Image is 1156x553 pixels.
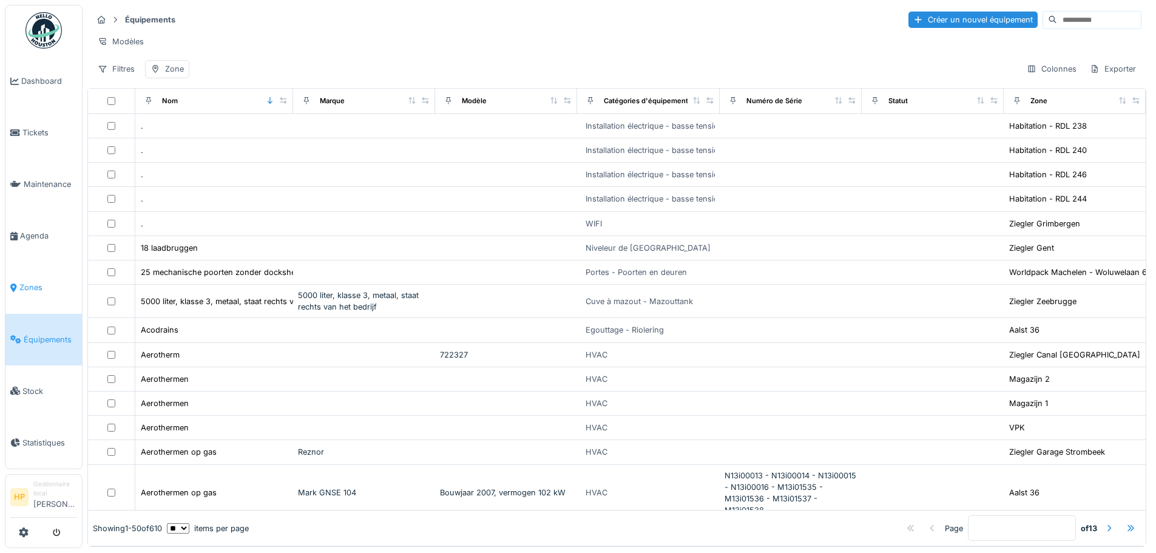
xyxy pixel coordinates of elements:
[21,75,77,87] span: Dashboard
[1009,193,1087,205] div: Habitation - RDL 244
[1009,296,1077,307] div: Ziegler Zeebrugge
[1009,144,1087,156] div: Habitation - RDL 240
[33,480,77,498] div: Gestionnaire local
[298,446,430,458] div: Reznor
[1009,446,1105,458] div: Ziegler Garage Strombeek
[141,422,189,433] div: Aerothermen
[586,296,693,307] div: Cuve à mazout - Mazouttank
[24,178,77,190] span: Maintenance
[5,365,82,417] a: Stock
[586,120,723,132] div: Installation électrique - basse tension
[586,266,687,278] div: Portes - Poorten en deuren
[165,63,184,75] div: Zone
[20,230,77,242] span: Agenda
[141,242,198,254] div: 18 laadbruggen
[141,324,178,336] div: Acodrains
[141,487,217,498] div: Aerothermen op gas
[141,373,189,385] div: Aerothermen
[604,96,688,106] div: Catégories d'équipement
[440,487,572,498] div: Bouwjaar 2007, vermogen 102 kW
[586,446,607,458] div: HVAC
[1009,324,1039,336] div: Aalst 36
[141,446,217,458] div: Aerothermen op gas
[1021,60,1082,78] div: Colonnes
[1009,169,1087,180] div: Habitation - RDL 246
[5,55,82,107] a: Dashboard
[5,107,82,158] a: Tickets
[141,398,189,409] div: Aerothermen
[1009,266,1147,278] div: Worldpack Machelen - Woluwelaan 6
[141,144,143,156] div: .
[320,96,345,106] div: Marque
[945,523,963,534] div: Page
[120,14,180,25] strong: Équipements
[462,96,487,106] div: Modèle
[586,422,607,433] div: HVAC
[22,385,77,397] span: Stock
[5,210,82,262] a: Agenda
[92,60,140,78] div: Filtres
[1009,398,1048,409] div: Magazijn 1
[1009,373,1050,385] div: Magazijn 2
[298,290,430,313] div: 5000 liter, klasse 3, metaal, staat rechts van het bedrijf
[586,169,723,180] div: Installation électrique - basse tension
[586,324,664,336] div: Egouttage - Riolering
[1009,218,1080,229] div: Ziegler Grimbergen
[33,480,77,515] li: [PERSON_NAME]
[440,349,572,361] div: 722327
[586,487,607,498] div: HVAC
[1009,422,1025,433] div: VPK
[586,218,602,229] div: WIFI
[746,96,802,106] div: Numéro de Série
[141,218,143,229] div: .
[586,242,711,254] div: Niveleur de [GEOGRAPHIC_DATA]
[141,266,403,278] div: 25 mechanische poorten zonder dockshelters, zonder niveauregelaars
[1009,242,1054,254] div: Ziegler Gent
[141,296,343,307] div: 5000 liter, klasse 3, metaal, staat rechts van het bedrijf
[141,193,143,205] div: .
[141,349,180,361] div: Aerotherm
[167,523,249,534] div: items per page
[10,488,29,506] li: HP
[298,487,430,498] div: Mark GNSE 104
[1030,96,1047,106] div: Zone
[93,523,162,534] div: Showing 1 - 50 of 610
[141,169,143,180] div: .
[1081,523,1097,534] strong: of 13
[725,470,857,517] div: N13i00013 - N13i00014 - N13i00015 - N13i00016 - M13i01535 - M13i01536 - M13i01537 - M13i01538
[22,127,77,138] span: Tickets
[5,158,82,210] a: Maintenance
[1084,60,1141,78] div: Exporter
[162,96,178,106] div: Nom
[586,349,607,361] div: HVAC
[1009,487,1039,498] div: Aalst 36
[1009,120,1087,132] div: Habitation - RDL 238
[92,33,149,50] div: Modèles
[5,262,82,314] a: Zones
[586,373,607,385] div: HVAC
[888,96,908,106] div: Statut
[586,193,723,205] div: Installation électrique - basse tension
[5,417,82,469] a: Statistiques
[25,12,62,49] img: Badge_color-CXgf-gQk.svg
[10,480,77,518] a: HP Gestionnaire local[PERSON_NAME]
[5,314,82,365] a: Équipements
[22,437,77,449] span: Statistiques
[24,334,77,345] span: Équipements
[586,398,607,409] div: HVAC
[1009,349,1140,361] div: Ziegler Canal [GEOGRAPHIC_DATA]
[141,120,143,132] div: .
[19,282,77,293] span: Zones
[586,144,723,156] div: Installation électrique - basse tension
[908,12,1038,28] div: Créer un nouvel équipement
